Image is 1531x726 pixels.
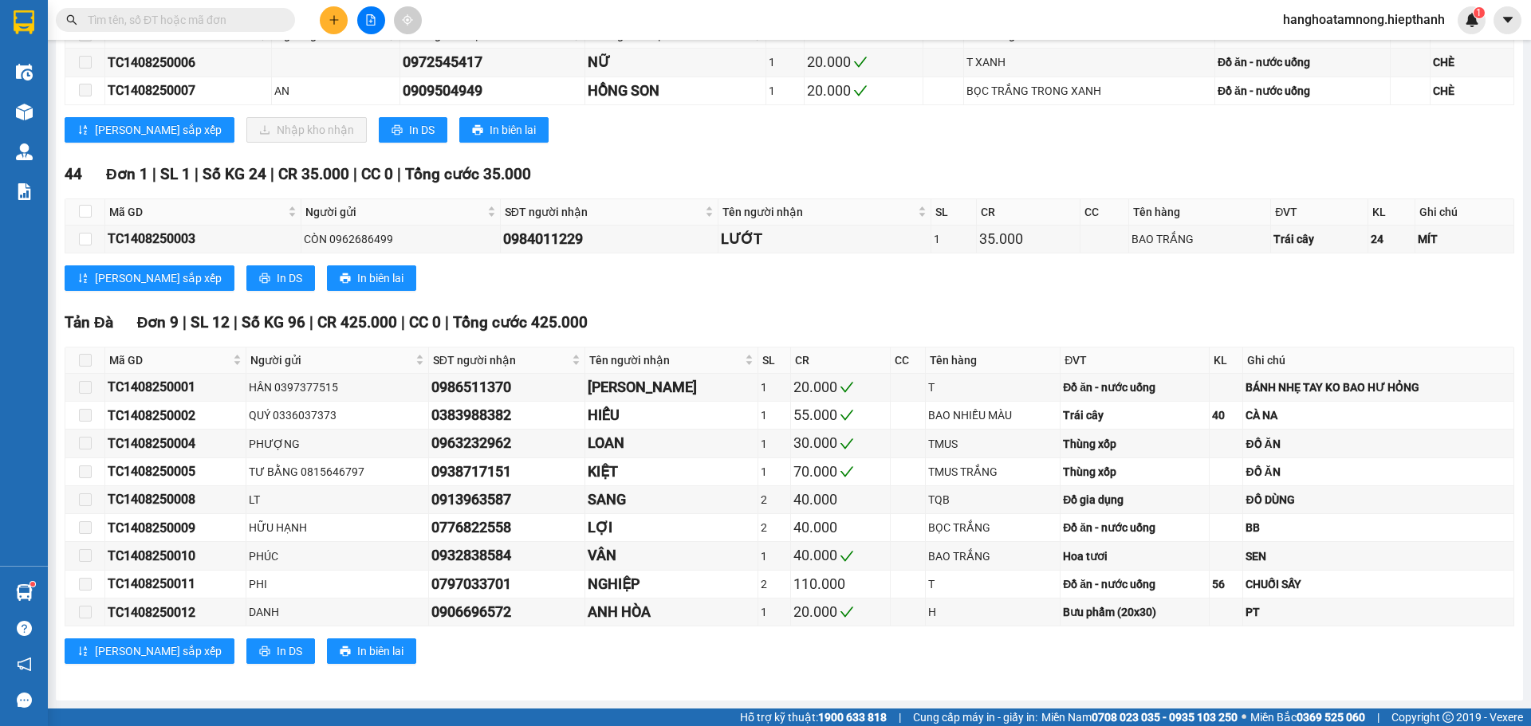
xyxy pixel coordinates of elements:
[1063,406,1206,424] div: Trái cây
[931,199,977,226] th: SL
[966,82,1211,100] div: BỌC TRẮNG TRONG XANH
[1270,10,1458,29] span: hanghoatamnong.hiepthanh
[1418,230,1511,248] div: MÍT
[429,571,585,598] td: 0797033701
[585,430,758,457] td: LOAN
[361,165,393,183] span: CC 0
[16,143,33,160] img: warehouse-icon
[818,711,887,724] strong: 1900 633 818
[17,621,32,636] span: question-circle
[431,461,582,483] div: 0938717151
[392,124,403,137] span: printer
[928,575,1057,593] div: T
[1474,7,1485,18] sup: 1
[1212,575,1240,593] div: 56
[1080,199,1129,226] th: CC
[1063,491,1206,508] div: Đồ gia dụng
[1063,519,1206,536] div: Đồ ăn - nước uống
[403,80,582,102] div: 0909504949
[109,203,285,221] span: Mã GD
[429,458,585,486] td: 0938717151
[403,51,582,73] div: 0972545417
[249,603,426,621] div: DANH
[108,602,243,622] div: TC1408250012
[793,461,888,483] div: 70.000
[317,313,397,332] span: CR 425.000
[1465,13,1479,27] img: icon-new-feature
[585,486,758,514] td: SANG
[66,14,77,26] span: search
[365,14,376,26] span: file-add
[250,351,412,369] span: Người gửi
[588,489,755,511] div: SANG
[793,601,888,623] div: 20.000
[152,165,156,183] span: |
[1246,406,1510,424] div: CÀ NA
[249,435,426,453] div: PHƯỢNG
[1242,714,1246,720] span: ⚪️
[928,435,1057,453] div: TMUS
[65,117,234,143] button: sort-ascending[PERSON_NAME] sắp xếp
[453,313,588,332] span: Tổng cước 425.000
[259,646,270,658] span: printer
[1368,199,1415,226] th: KL
[977,199,1080,226] th: CR
[1246,603,1510,621] div: PT
[109,351,230,369] span: Mã GD
[1243,347,1513,374] th: Ghi chú
[585,514,758,542] td: LỢI
[108,546,243,566] div: TC1408250010
[249,463,426,481] div: TƯ BẰNG 0815646797
[105,571,246,598] td: TC1408250011
[769,82,801,100] div: 1
[203,165,266,183] span: Số KG 24
[761,519,788,536] div: 2
[1218,53,1387,71] div: Đồ ăn - nước uống
[357,642,403,660] span: In biên lai
[108,80,269,100] div: TC1408250007
[400,49,585,77] td: 0972545417
[429,514,585,542] td: 0776822558
[409,313,441,332] span: CC 0
[588,376,755,398] div: [PERSON_NAME]
[1063,379,1206,396] div: Đồ ăn - nước uống
[105,226,301,253] td: TC1408250003
[585,571,758,598] td: NGHIỆP
[853,55,868,69] span: check
[340,646,351,658] span: printer
[65,313,113,332] span: Tản Đà
[246,638,315,664] button: printerIn DS
[277,269,302,287] span: In DS
[1415,199,1514,226] th: Ghi chú
[137,313,179,332] span: Đơn 9
[899,708,901,726] span: |
[304,230,498,248] div: CÒN 0962686499
[108,53,269,73] div: TC1408250006
[588,80,763,102] div: HỒNG SON
[108,377,243,397] div: TC1408250001
[9,114,128,140] h2: TN1408250009
[353,165,357,183] span: |
[65,638,234,664] button: sort-ascending[PERSON_NAME] sắp xếp
[490,121,536,139] span: In biên lai
[588,601,755,623] div: ANH HÒA
[505,203,702,221] span: SĐT người nhận
[1218,82,1387,100] div: Đồ ăn - nước uống
[379,117,447,143] button: printerIn DS
[16,183,33,200] img: solution-icon
[429,374,585,402] td: 0986511370
[585,77,766,105] td: HỒNG SON
[277,642,302,660] span: In DS
[588,516,755,539] div: LỢI
[402,14,413,26] span: aim
[105,430,246,457] td: TC1408250004
[459,117,549,143] button: printerIn biên lai
[1063,463,1206,481] div: Thùng xốp
[840,380,854,394] span: check
[934,230,974,248] div: 1
[431,516,582,539] div: 0776822558
[249,547,426,565] div: PHÚC
[429,598,585,626] td: 0906696572
[30,582,35,587] sup: 1
[1442,712,1454,723] span: copyright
